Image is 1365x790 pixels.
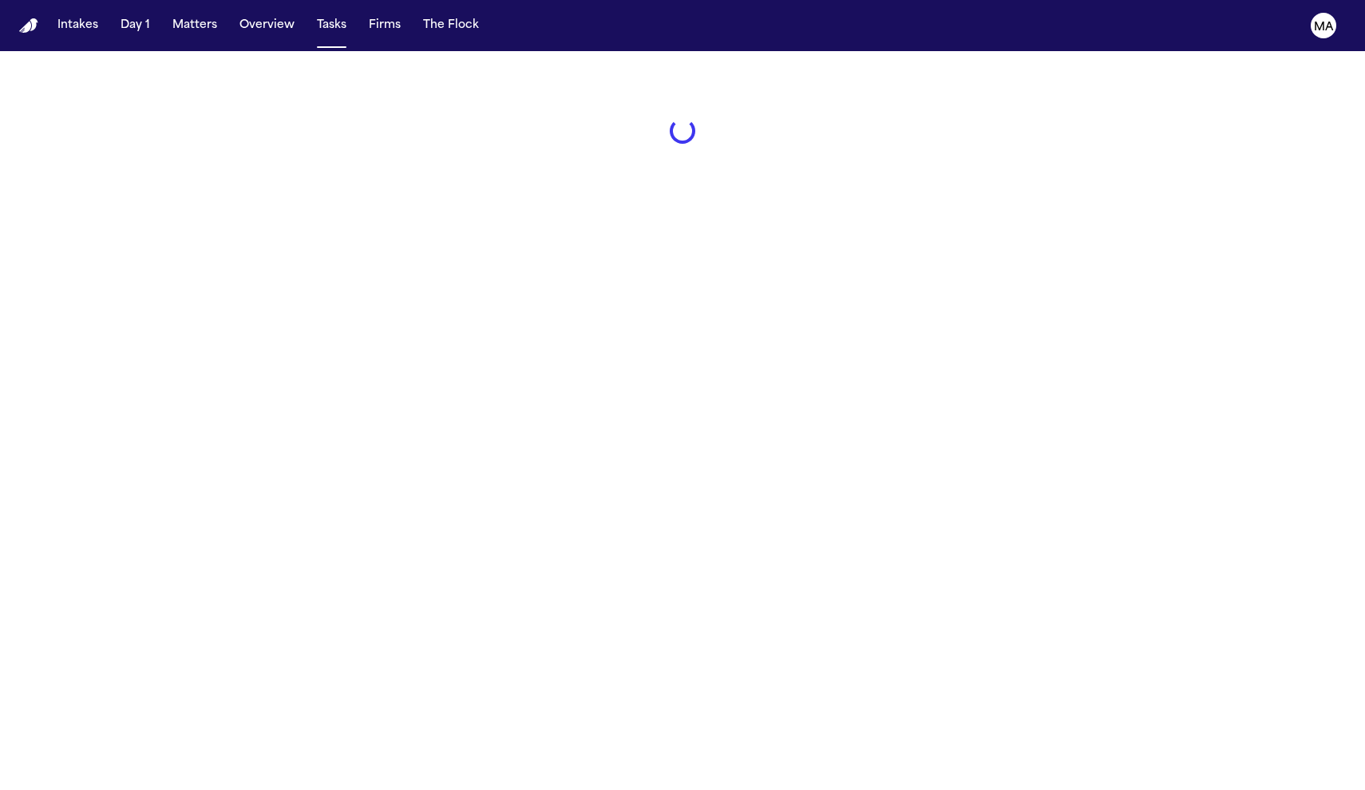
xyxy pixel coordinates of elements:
button: Firms [362,11,407,40]
button: Intakes [51,11,105,40]
button: Day 1 [114,11,156,40]
button: Tasks [311,11,353,40]
button: Matters [166,11,224,40]
a: Home [19,18,38,34]
button: Overview [233,11,301,40]
img: Finch Logo [19,18,38,34]
button: The Flock [417,11,485,40]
